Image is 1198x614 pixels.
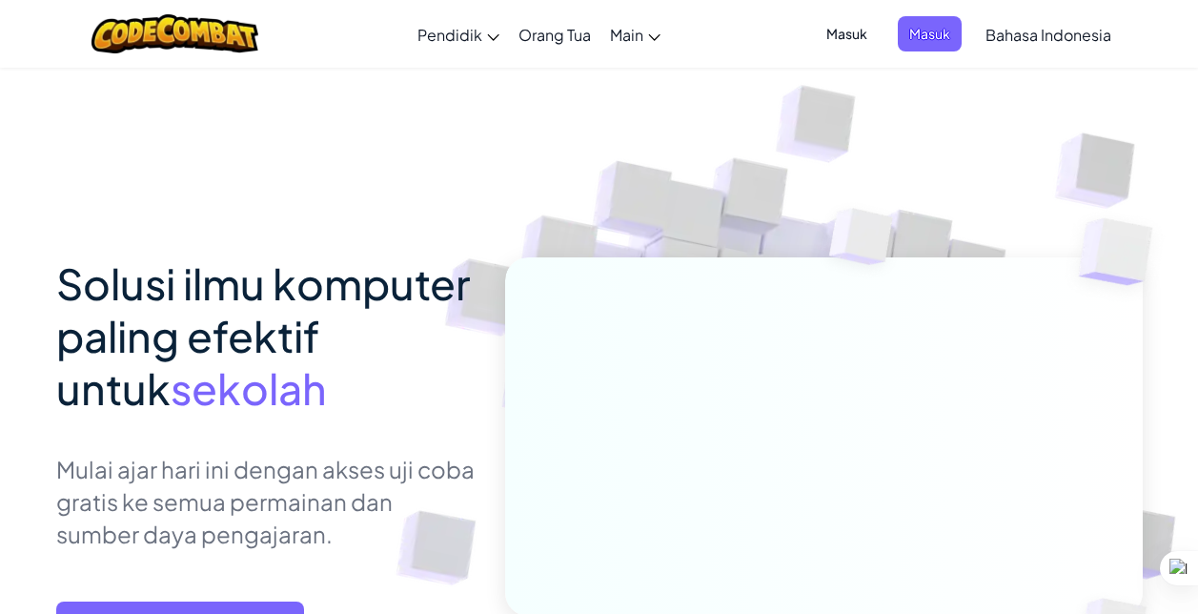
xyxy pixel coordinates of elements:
[171,361,327,415] span: sekolah
[610,25,643,45] span: Main
[56,453,477,550] p: Mulai ajar hari ini dengan akses uji coba gratis ke semua permainan dan sumber daya pengajaran.
[793,171,930,313] img: Overlap cubes
[600,9,670,60] a: Main
[408,9,509,60] a: Pendidik
[976,9,1121,60] a: Bahasa Indonesia
[815,16,879,51] button: Masuk
[91,14,258,53] img: CodeCombat logo
[509,9,600,60] a: Orang Tua
[417,25,482,45] span: Pendidik
[56,256,470,415] span: Solusi ilmu komputer paling efektif untuk
[985,25,1111,45] span: Bahasa Indonesia
[898,16,962,51] button: Masuk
